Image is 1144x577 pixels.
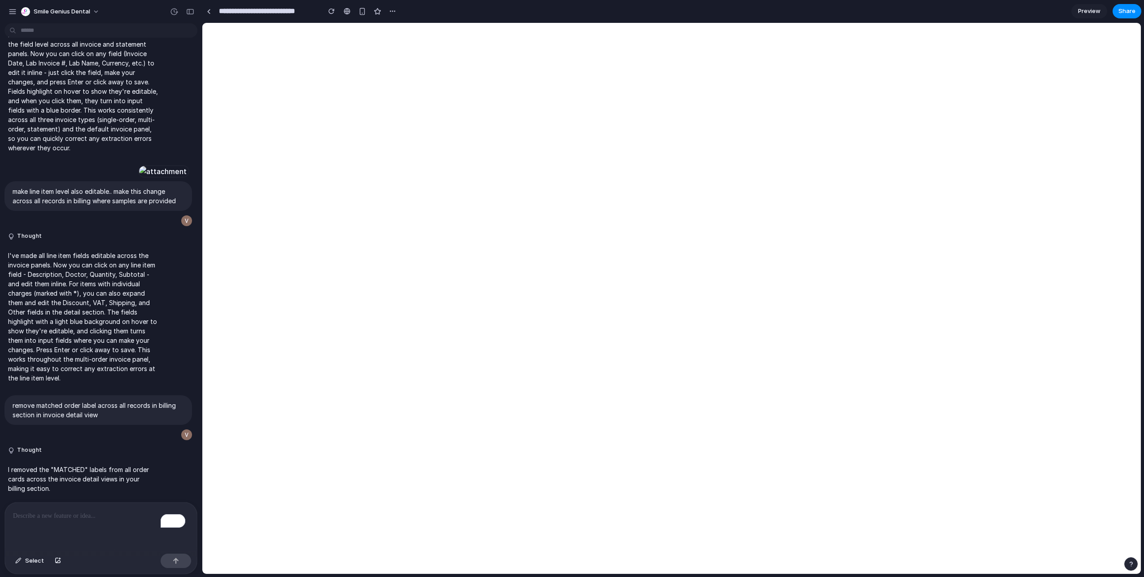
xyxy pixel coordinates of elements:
[8,30,158,153] p: I've made all auto-extracted details editable at the field level across all invoice and statement...
[5,503,197,550] div: To enrich screen reader interactions, please activate Accessibility in Grammarly extension settings
[1078,7,1100,16] span: Preview
[13,187,184,205] p: make line item level also editable.. make this change across all records in billing where samples...
[8,251,158,383] p: I've made all line item fields editable across the invoice panels. Now you can click on any line ...
[17,4,104,19] button: Smile Genius Dental
[25,556,44,565] span: Select
[1071,4,1107,18] a: Preview
[1113,4,1141,18] button: Share
[13,401,184,420] p: remove matched order label across all records in billing section in invoice detail view
[1118,7,1135,16] span: Share
[34,7,90,16] span: Smile Genius Dental
[11,554,48,568] button: Select
[8,465,158,493] p: I removed the "MATCHED" labels from all order cards across the invoice detail views in your billi...
[202,23,1141,574] iframe: To enrich screen reader interactions, please activate Accessibility in Grammarly extension settings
